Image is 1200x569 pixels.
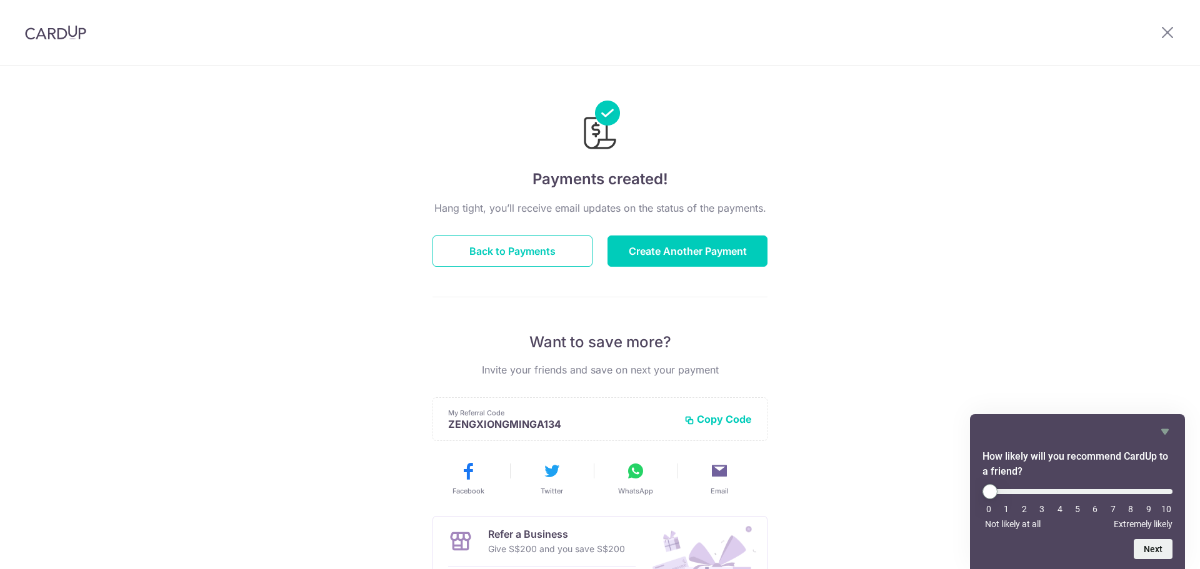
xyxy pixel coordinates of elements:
button: Back to Payments [432,235,592,267]
li: 3 [1036,504,1048,514]
button: Email [682,461,756,496]
li: 10 [1160,504,1172,514]
span: Twitter [541,486,563,496]
span: Extremely likely [1114,519,1172,529]
button: Next question [1134,539,1172,559]
div: How likely will you recommend CardUp to a friend? Select an option from 0 to 10, with 0 being Not... [982,484,1172,529]
li: 2 [1018,504,1031,514]
li: 5 [1071,504,1084,514]
button: Hide survey [1157,424,1172,439]
p: ZENGXIONGMINGA134 [448,418,674,430]
li: 8 [1124,504,1137,514]
p: Hang tight, you’ll receive email updates on the status of the payments. [432,200,767,215]
li: 1 [1000,504,1012,514]
p: My Referral Code [448,408,674,418]
button: Twitter [515,461,589,496]
p: Invite your friends and save on next your payment [432,362,767,377]
button: Copy Code [684,413,752,425]
button: WhatsApp [599,461,672,496]
li: 0 [982,504,995,514]
span: Email [711,486,729,496]
p: Give S$200 and you save S$200 [488,542,625,557]
li: 4 [1054,504,1066,514]
h2: How likely will you recommend CardUp to a friend? Select an option from 0 to 10, with 0 being Not... [982,449,1172,479]
img: Payments [580,101,620,153]
div: How likely will you recommend CardUp to a friend? Select an option from 0 to 10, with 0 being Not... [982,424,1172,559]
p: Want to save more? [432,332,767,352]
li: 9 [1142,504,1155,514]
li: 7 [1107,504,1119,514]
span: Not likely at all [985,519,1041,529]
button: Create Another Payment [607,235,767,267]
li: 6 [1089,504,1101,514]
button: Facebook [431,461,505,496]
span: Facebook [452,486,484,496]
img: CardUp [25,25,86,40]
p: Refer a Business [488,527,625,542]
span: WhatsApp [618,486,653,496]
h4: Payments created! [432,168,767,190]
